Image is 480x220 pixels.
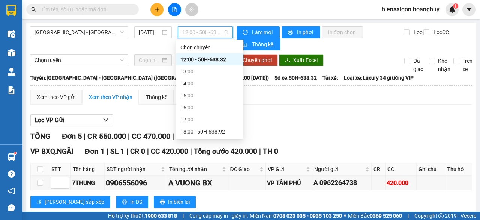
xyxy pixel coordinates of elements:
div: VP TÂN PHÚ [267,178,311,188]
span: Hỗ trợ kỹ thuật: [108,212,177,220]
span: download [285,58,290,64]
span: ĐC Giao [230,165,258,173]
img: warehouse-icon [7,49,15,57]
span: SĐT người nhận [106,165,159,173]
span: Đơn 1 [85,147,105,156]
div: 7THUNG [72,178,103,188]
button: plus [150,3,163,16]
strong: 0369 525 060 [370,213,402,219]
span: VP BXQ.NGÃI [30,147,73,156]
div: Xem theo VP gửi [37,93,75,101]
span: down [103,117,109,123]
span: Đã giao [410,57,426,73]
span: Lọc VP Gửi [34,115,64,125]
img: logo-vxr [6,5,16,16]
span: printer [122,199,127,205]
button: bar-chartThống kê [237,38,280,50]
img: warehouse-icon [7,68,15,76]
span: printer [288,30,294,36]
img: warehouse-icon [7,153,15,161]
span: 12:00 - 50H-638.32 [182,27,228,38]
div: 12:00 - 50H-638.32 [180,55,239,64]
div: 14:00 [180,79,239,88]
span: TH 0 [263,147,278,156]
span: copyright [438,213,444,218]
span: Cung cấp máy in - giấy in: [189,212,248,220]
div: Chọn chuyến [176,41,243,53]
img: warehouse-icon [7,30,15,38]
div: 18:00 - 50H-638.92 [180,127,239,136]
span: Tổng cước 420.000 [194,147,257,156]
span: | [147,147,149,156]
span: question-circle [8,170,15,178]
div: 16:00 [180,103,239,112]
th: Thu hộ [445,163,472,176]
img: solution-icon [7,86,15,94]
sup: 1 [453,3,458,9]
span: TỔNG [30,132,51,141]
span: | [183,212,184,220]
button: caret-down [462,3,475,16]
button: printerIn phơi [282,26,320,38]
button: In đơn chọn [322,26,363,38]
span: Số xe: 50H-638.32 [274,74,317,82]
span: message [8,204,15,211]
span: Người gửi [314,165,364,173]
div: 17:00 [180,115,239,124]
span: CC 470.000 [132,132,170,141]
span: Tài xế: [322,74,338,82]
div: Chọn chuyến [180,43,239,52]
span: bar-chart [243,42,249,48]
strong: 1900 633 818 [145,213,177,219]
input: Tìm tên, số ĐT hoặc mã đơn [41,5,130,14]
span: caret-down [466,6,472,13]
span: | [84,132,85,141]
span: Đơn 5 [62,132,82,141]
div: 0906556096 [106,177,166,189]
span: Lọc CC [430,28,450,36]
th: STT [49,163,71,176]
button: syncLàm mới [237,26,280,38]
div: A VUONG BX [168,177,227,189]
span: Kho nhận [435,57,453,73]
button: Chuyển phơi [237,54,278,66]
span: plus [154,7,160,12]
span: | [128,132,130,141]
div: 15:00 [180,91,239,100]
button: downloadXuất Excel [279,54,324,66]
span: CR 550.000 [87,132,126,141]
span: | [172,132,174,141]
span: VP Gửi [268,165,304,173]
b: Tuyến: [GEOGRAPHIC_DATA] - [GEOGRAPHIC_DATA] ([GEOGRAPHIC_DATA]) [30,75,208,81]
span: | [259,147,261,156]
th: Ghi chú [417,163,445,176]
span: sort-ascending [36,199,42,205]
span: | [190,147,192,156]
input: Chọn ngày [139,56,160,64]
span: notification [8,187,15,194]
div: Thống kê [146,93,167,101]
span: [PERSON_NAME] sắp xếp [45,198,104,206]
span: aim [189,7,194,12]
span: Chọn tuyến [34,55,124,66]
span: sync [243,30,249,36]
span: Xuất Excel [293,56,318,64]
span: Thống kê [252,40,274,49]
button: aim [185,3,198,16]
span: In phơi [297,28,314,36]
span: ⚪️ [344,214,346,217]
th: Tên hàng [71,163,105,176]
span: Trên xe [459,57,475,73]
span: hiensaigon.hoanghuy [376,5,445,14]
button: Lọc VP Gửi [30,114,113,126]
span: CR 0 [130,147,145,156]
span: | [126,147,128,156]
span: 1 [454,3,457,9]
div: 13:00 [180,67,239,76]
span: In DS [130,198,142,206]
th: CR [372,163,385,176]
sup: 1 [14,152,16,154]
div: 420.000 [387,178,415,188]
span: Miền Bắc [348,212,402,220]
span: printer [160,199,165,205]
